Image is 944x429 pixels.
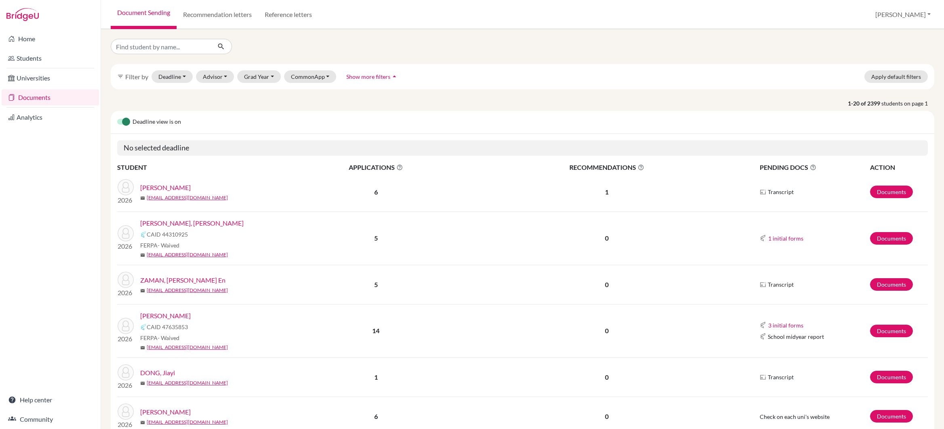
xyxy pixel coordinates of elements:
[125,73,148,80] span: Filter by
[118,364,134,380] img: DONG, Jiayi
[6,8,39,21] img: Bridge-U
[133,117,181,127] span: Deadline view is on
[140,218,244,228] a: [PERSON_NAME], [PERSON_NAME]
[768,280,794,289] span: Transcript
[152,70,193,83] button: Deadline
[147,323,188,331] span: CAID 47635853
[2,70,99,86] a: Universities
[872,7,934,22] button: [PERSON_NAME]
[147,194,228,201] a: [EMAIL_ADDRESS][DOMAIN_NAME]
[196,70,234,83] button: Advisor
[848,99,881,108] strong: 1-20 of 2399
[118,404,134,420] img: ZHANG, Ziyan
[118,380,134,390] p: 2026
[374,412,378,420] b: 6
[140,381,145,386] span: mail
[870,232,913,245] a: Documents
[760,235,766,241] img: Common App logo
[140,183,191,192] a: [PERSON_NAME]
[2,411,99,427] a: Community
[374,373,378,381] b: 1
[374,281,378,288] b: 5
[760,189,766,195] img: Parchments logo
[140,324,147,330] img: Common App logo
[372,327,379,334] b: 14
[147,344,228,351] a: [EMAIL_ADDRESS][DOMAIN_NAME]
[140,334,179,342] span: FERPA
[140,311,191,321] a: [PERSON_NAME]
[140,420,145,425] span: mail
[870,410,913,423] a: Documents
[760,281,766,288] img: Parchments logo
[147,418,228,426] a: [EMAIL_ADDRESS][DOMAIN_NAME]
[390,72,398,80] i: arrow_drop_up
[117,73,124,80] i: filter_list
[140,288,145,293] span: mail
[147,379,228,387] a: [EMAIL_ADDRESS][DOMAIN_NAME]
[147,251,228,258] a: [EMAIL_ADDRESS][DOMAIN_NAME]
[870,278,913,291] a: Documents
[768,321,804,330] button: 3 initial forms
[118,272,134,288] img: ZAMAN, Alexander Jie En
[760,374,766,380] img: Parchments logo
[140,196,145,201] span: mail
[339,70,405,83] button: Show more filtersarrow_drop_up
[768,188,794,196] span: Transcript
[760,322,766,328] img: Common App logo
[147,287,228,294] a: [EMAIL_ADDRESS][DOMAIN_NAME]
[237,70,281,83] button: Grad Year
[140,345,145,350] span: mail
[140,407,191,417] a: [PERSON_NAME]
[870,325,913,337] a: Documents
[111,39,211,54] input: Find student by name...
[870,186,913,198] a: Documents
[760,413,830,420] span: Check on each uni's website
[760,333,766,340] img: Common App logo
[117,140,928,156] h5: No selected deadline
[768,234,804,243] button: 1 initial forms
[118,225,134,241] img: BANSAL, Ashish Davender
[768,373,794,381] span: Transcript
[118,241,134,251] p: 2026
[158,242,179,249] span: - Waived
[147,230,188,239] span: CAID 44310925
[870,371,913,383] a: Documents
[158,334,179,341] span: - Waived
[118,334,134,344] p: 2026
[474,233,740,243] p: 0
[768,332,824,341] span: School midyear report
[2,89,99,106] a: Documents
[2,109,99,125] a: Analytics
[140,241,179,249] span: FERPA
[474,412,740,421] p: 0
[118,288,134,298] p: 2026
[474,280,740,290] p: 0
[118,179,134,195] img: UNNI, Gayatri
[118,195,134,205] p: 2026
[346,73,390,80] span: Show more filters
[140,231,147,238] img: Common App logo
[2,392,99,408] a: Help center
[474,187,740,197] p: 1
[870,162,928,173] th: ACTION
[474,163,740,172] span: RECOMMENDATIONS
[474,326,740,336] p: 0
[2,31,99,47] a: Home
[279,163,473,172] span: APPLICATIONS
[864,70,928,83] button: Apply default filters
[117,162,279,173] th: STUDENT
[2,50,99,66] a: Students
[374,188,378,196] b: 6
[140,275,225,285] a: ZAMAN, [PERSON_NAME] En
[140,253,145,258] span: mail
[474,372,740,382] p: 0
[881,99,934,108] span: students on page 1
[140,368,175,378] a: DONG, Jiayi
[284,70,337,83] button: CommonApp
[118,318,134,334] img: Chen, Siyu
[374,234,378,242] b: 5
[760,163,869,172] span: PENDING DOCS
